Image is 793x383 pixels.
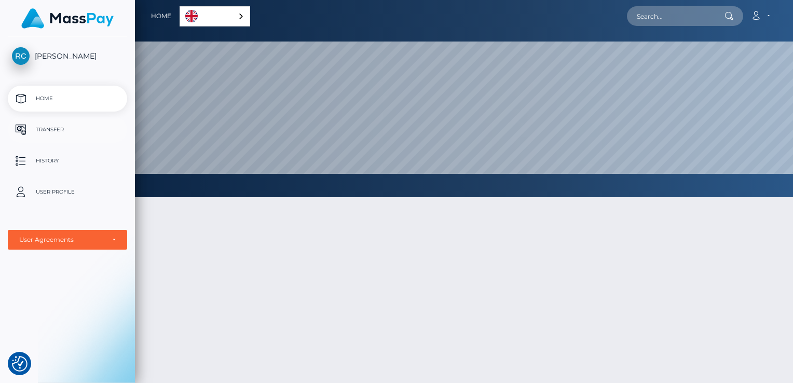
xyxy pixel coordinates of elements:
aside: Language selected: English [180,6,250,26]
button: Consent Preferences [12,356,28,372]
p: History [12,153,123,169]
div: User Agreements [19,236,104,244]
p: User Profile [12,184,123,200]
img: MassPay [21,8,114,29]
img: Revisit consent button [12,356,28,372]
a: Home [151,5,171,27]
input: Search... [627,6,724,26]
a: Home [8,86,127,112]
div: Language [180,6,250,26]
a: User Profile [8,179,127,205]
a: English [180,7,250,26]
a: History [8,148,127,174]
button: User Agreements [8,230,127,250]
p: Transfer [12,122,123,138]
a: Transfer [8,117,127,143]
span: [PERSON_NAME] [8,51,127,61]
p: Home [12,91,123,106]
